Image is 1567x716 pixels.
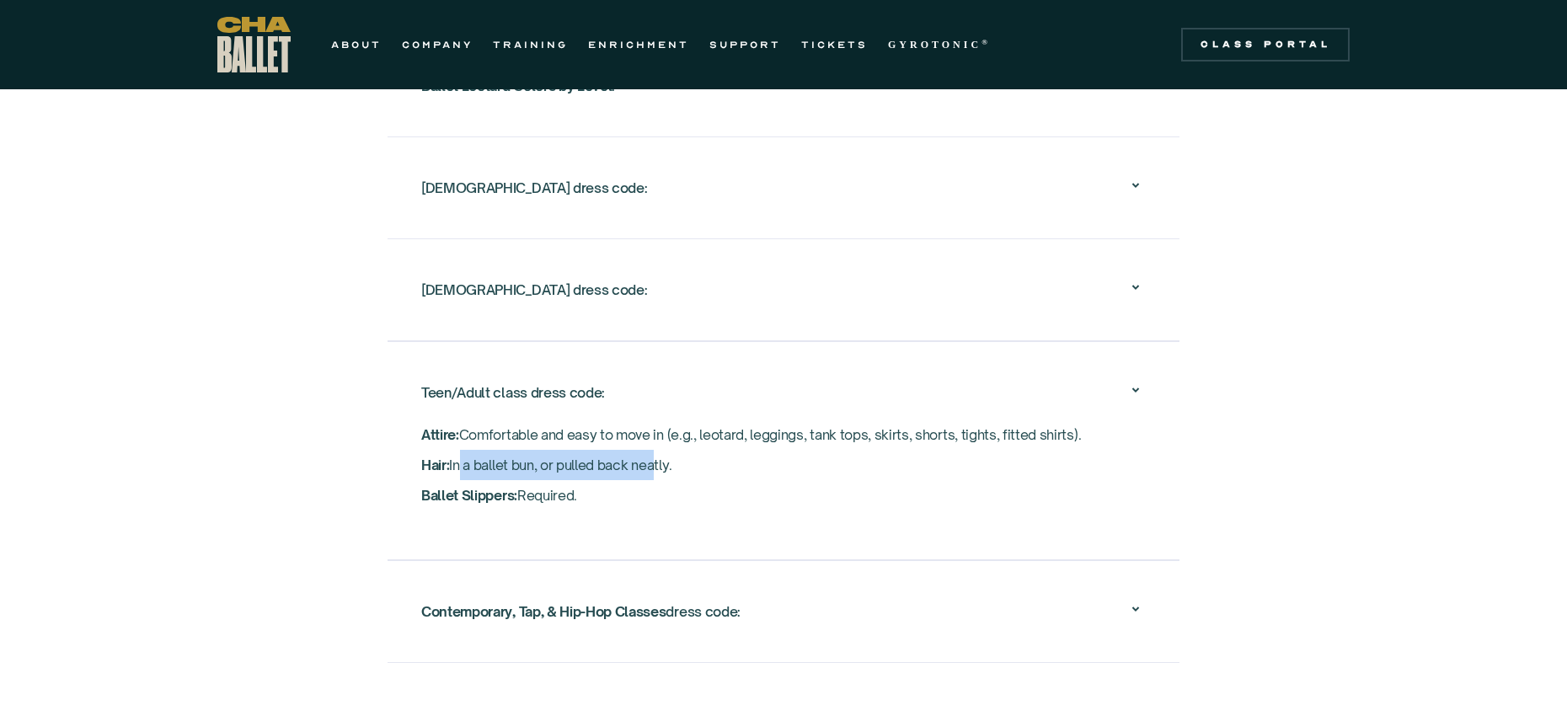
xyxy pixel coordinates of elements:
div: [DEMOGRAPHIC_DATA] dress code: [421,263,1146,317]
strong: Ballet Slippers: [421,487,517,504]
strong: Hair: [421,457,449,473]
div: [DEMOGRAPHIC_DATA] dress code: [421,275,647,305]
div: dress code: [421,596,741,627]
a: Class Portal [1181,28,1350,61]
div: [DEMOGRAPHIC_DATA] dress code: [421,161,1146,215]
a: TRAINING [493,35,568,55]
strong: Contemporary, Tap, & Hip-Hop Classes [421,603,666,620]
strong: GYROTONIC [888,39,981,51]
div: Teen/Adult class dress code: [421,366,1146,419]
div: [DEMOGRAPHIC_DATA] dress code: [421,173,647,203]
a: ENRICHMENT [588,35,689,55]
a: GYROTONIC® [888,35,991,55]
strong: Attire: [421,426,459,443]
a: COMPANY [402,35,473,55]
a: ABOUT [331,35,382,55]
a: home [217,17,291,72]
a: TICKETS [801,35,868,55]
sup: ® [981,38,991,46]
div: Class Portal [1191,38,1340,51]
div: Teen/Adult class dress code: [421,377,605,408]
p: Comfortable and easy to move in (e.g., leotard, leggings, tank tops, skirts, shorts, tights, fitt... [421,419,1146,510]
div: Contemporary, Tap, & Hip-Hop Classesdress code: [421,585,1146,639]
a: SUPPORT [709,35,781,55]
nav: Teen/Adult class dress code: [421,419,1146,536]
